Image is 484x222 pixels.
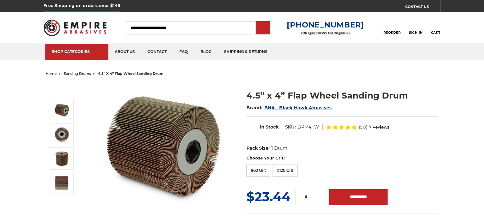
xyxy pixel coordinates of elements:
img: 4.5” x 4” Flap Wheel Sanding Drum [54,175,70,191]
div: SHOP CATEGORIES [52,49,102,54]
span: Cart [431,31,441,35]
img: 4.5 inch x 4 inch flap wheel sanding drum [54,102,70,118]
span: (5.0) [359,125,367,129]
span: 7 Reviews [369,125,389,129]
dd: DRM4FW [297,124,319,130]
a: CONTACT US [405,3,440,12]
img: 4-1/2" flap wheel sanding drum [54,151,70,166]
span: 4.5” x 4” flap wheel sanding drum [98,71,164,76]
button: Next [55,195,70,208]
img: 4.5 inch x 4 inch flap wheel sanding drum [100,83,226,209]
span: Sign In [409,31,423,35]
span: In Stock [260,124,279,130]
span: $23.44 [246,189,291,204]
a: [PHONE_NUMBER] [287,20,364,29]
dt: SKU: [285,124,296,130]
a: BHA - Black Hawk Abrasives [264,105,332,111]
label: Choose Your Grit: [246,155,438,161]
button: Previous [55,85,70,99]
img: Empire Abrasives [43,15,107,40]
a: about us [108,44,141,60]
a: faq [173,44,194,60]
a: contact [141,44,173,60]
p: FOR QUESTIONS OR INQUIRIES [287,31,364,35]
h1: 4.5” x 4” Flap Wheel Sanding Drum [246,89,438,102]
span: Reorder [383,31,401,35]
dt: Pack Size: [246,145,270,152]
a: Cart [431,21,441,35]
img: 4-1/2" flap wheel sanding drum - quad key arbor hole [54,126,70,142]
a: home [46,71,57,76]
a: Reorder [383,21,401,34]
dd: 1 Drum [271,145,287,152]
a: shipping & returns [218,44,274,60]
a: sanding drums [64,71,91,76]
a: blog [194,44,218,60]
span: Brand: [246,105,263,111]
